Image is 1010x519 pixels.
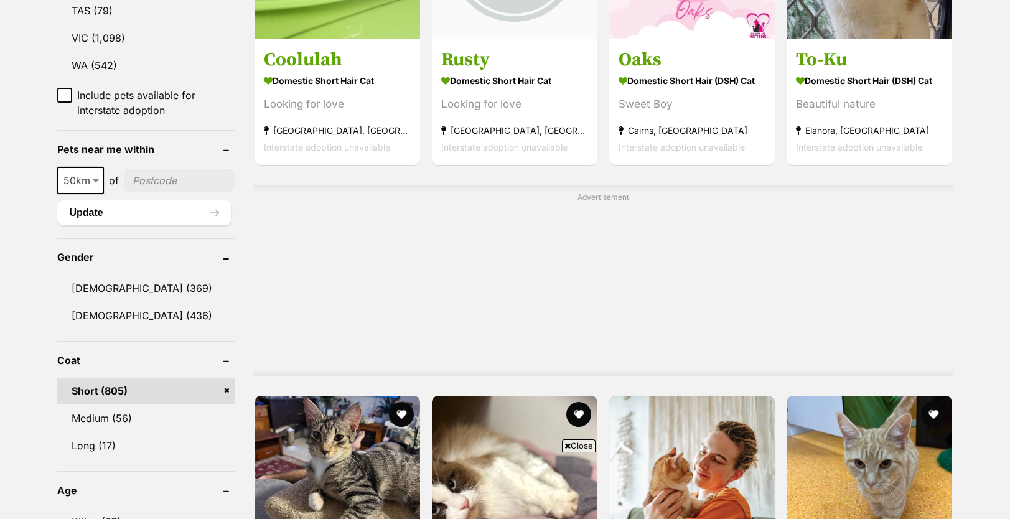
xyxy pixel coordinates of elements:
[921,402,946,427] button: favourite
[58,172,103,189] span: 50km
[389,402,414,427] button: favourite
[253,185,953,376] div: Advertisement
[124,169,235,192] input: postcode
[57,88,235,118] a: Include pets available for interstate adoption
[57,355,235,366] header: Coat
[619,96,765,113] div: Sweet Boy
[441,72,588,90] strong: Domestic Short Hair Cat
[441,48,588,72] h3: Rusty
[264,48,411,72] h3: Coolulah
[279,457,732,513] iframe: Advertisement
[57,52,235,78] a: WA (542)
[787,39,952,165] a: To-Ku Domestic Short Hair (DSH) Cat Beautiful nature Elanora, [GEOGRAPHIC_DATA] Interstate adopti...
[255,39,420,165] a: Coolulah Domestic Short Hair Cat Looking for love [GEOGRAPHIC_DATA], [GEOGRAPHIC_DATA] Interstate...
[264,96,411,113] div: Looking for love
[264,122,411,139] strong: [GEOGRAPHIC_DATA], [GEOGRAPHIC_DATA]
[562,439,596,452] span: Close
[441,142,568,152] span: Interstate adoption unavailable
[57,167,104,194] span: 50km
[566,402,591,427] button: favourite
[441,122,588,139] strong: [GEOGRAPHIC_DATA], [GEOGRAPHIC_DATA]
[57,144,235,155] header: Pets near me within
[432,39,597,165] a: Rusty Domestic Short Hair Cat Looking for love [GEOGRAPHIC_DATA], [GEOGRAPHIC_DATA] Interstate ad...
[609,39,775,165] a: Oaks Domestic Short Hair (DSH) Cat Sweet Boy Cairns, [GEOGRAPHIC_DATA] Interstate adoption unavai...
[619,48,765,72] h3: Oaks
[57,275,235,301] a: [DEMOGRAPHIC_DATA] (369)
[796,122,943,139] strong: Elanora, [GEOGRAPHIC_DATA]
[57,200,231,225] button: Update
[57,485,235,496] header: Age
[619,122,765,139] strong: Cairns, [GEOGRAPHIC_DATA]
[264,142,390,152] span: Interstate adoption unavailable
[796,142,922,152] span: Interstate adoption unavailable
[441,96,588,113] div: Looking for love
[57,302,235,329] a: [DEMOGRAPHIC_DATA] (436)
[301,208,905,363] iframe: Advertisement
[619,72,765,90] strong: Domestic Short Hair (DSH) Cat
[796,48,943,72] h3: To-Ku
[57,378,235,404] a: Short (805)
[264,72,411,90] strong: Domestic Short Hair Cat
[57,251,235,263] header: Gender
[57,25,235,51] a: VIC (1,098)
[57,432,235,459] a: Long (17)
[796,72,943,90] strong: Domestic Short Hair (DSH) Cat
[77,88,235,118] span: Include pets available for interstate adoption
[796,96,943,113] div: Beautiful nature
[109,173,119,188] span: of
[57,405,235,431] a: Medium (56)
[619,142,745,152] span: Interstate adoption unavailable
